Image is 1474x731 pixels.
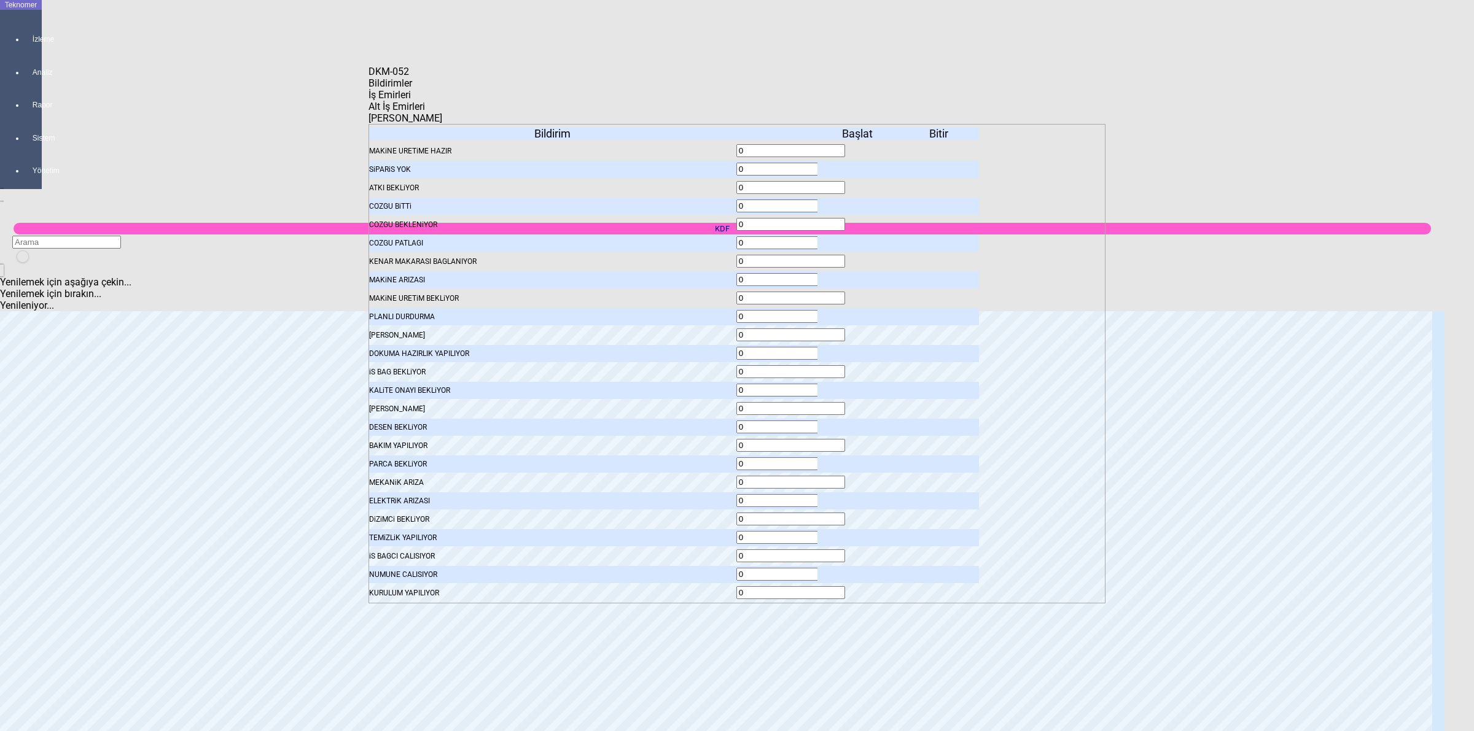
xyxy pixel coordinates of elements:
[736,420,845,433] input: With Spin And Buttons
[369,327,736,344] div: [PERSON_NAME]
[369,142,736,160] div: MAKiNE URETiME HAZIR
[736,439,845,452] input: With Spin And Buttons
[368,124,1105,603] dxi-item: Bildirimler
[736,476,845,489] input: With Spin And Buttons
[368,66,415,77] div: DKM-052
[736,273,845,286] input: With Spin And Buttons
[369,179,736,196] div: ATKI BEKLiYOR
[369,382,736,399] div: KALiTE ONAYI BEKLiYOR
[369,216,736,233] div: COZGU BEKLENiYOR
[369,529,736,546] div: TEMiZLiK YAPILIYOR
[369,345,736,362] div: DOKUMA HAZIRLIK YAPILIYOR
[736,328,845,341] input: With Spin And Buttons
[736,144,845,157] input: With Spin And Buttons
[817,127,899,140] div: Başlat
[369,455,736,473] div: PARCA BEKLiYOR
[736,402,845,415] input: With Spin And Buttons
[369,584,736,601] div: KURULUM YAPILIYOR
[736,199,845,212] input: With Spin And Buttons
[369,161,736,178] div: SiPARiS YOK
[736,292,845,304] input: With Spin And Buttons
[736,163,845,176] input: With Spin And Buttons
[736,384,845,396] input: With Spin And Buttons
[736,457,845,470] input: With Spin And Buttons
[736,494,845,507] input: With Spin And Buttons
[736,586,845,599] input: With Spin And Buttons
[369,492,736,509] div: ELEKTRiK ARIZASI
[368,77,412,89] span: Bildirimler
[369,363,736,381] div: iS BAG BEKLiYOR
[736,181,845,194] input: With Spin And Buttons
[369,271,736,288] div: MAKiNE ARIZASI
[736,549,845,562] input: With Spin And Buttons
[368,89,411,101] span: İş Emirleri
[369,474,736,491] div: MEKANiK ARIZA
[369,437,736,454] div: BAKIM YAPILIYOR
[368,112,442,124] span: [PERSON_NAME]
[369,419,736,436] div: DESEN BEKLiYOR
[736,568,845,581] input: With Spin And Buttons
[736,310,845,323] input: With Spin And Buttons
[369,400,736,417] div: [PERSON_NAME]
[369,308,736,325] div: PLANLI DURDURMA
[369,511,736,528] div: DiZiMCi BEKLiYOR
[898,127,979,140] div: Bitir
[736,347,845,360] input: With Spin And Buttons
[369,127,736,140] div: Bildirim
[736,512,845,525] input: With Spin And Buttons
[369,198,736,215] div: COZGU BiTTi
[369,566,736,583] div: NUMUNE CALISIYOR
[736,236,845,249] input: With Spin And Buttons
[369,253,736,270] div: KENAR MAKARASI BAGLANIYOR
[369,290,736,307] div: MAKiNE URETiM BEKLiYOR
[369,547,736,565] div: iS BAGCI CALISIYOR
[368,101,425,112] span: Alt İş Emirleri
[736,255,845,268] input: With Spin And Buttons
[736,365,845,378] input: With Spin And Buttons
[736,531,845,544] input: With Spin And Buttons
[369,234,736,252] div: COZGU PATLAGI
[736,218,845,231] input: With Spin And Buttons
